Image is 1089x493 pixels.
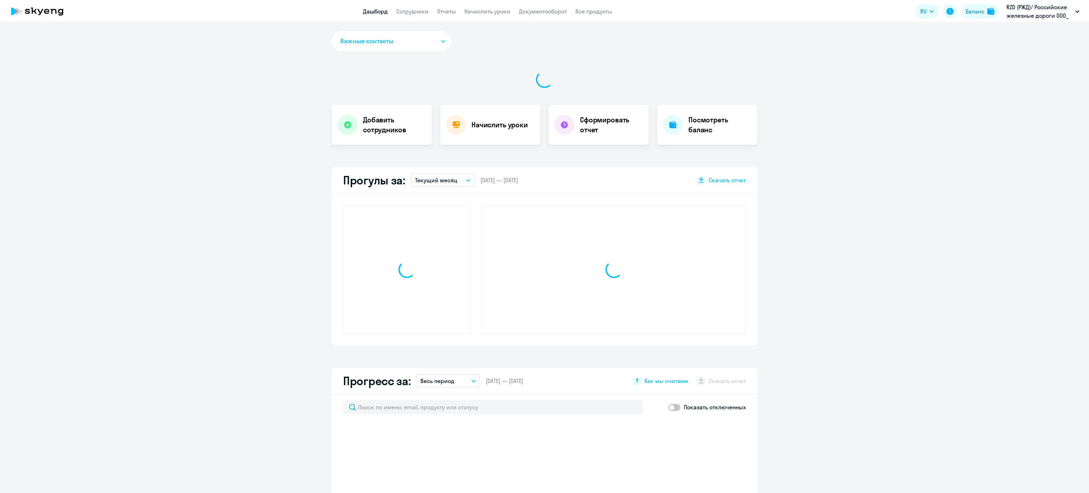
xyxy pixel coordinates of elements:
[987,8,994,15] img: balance
[644,377,688,385] span: Как мы считаем
[420,377,454,385] p: Весь период
[471,120,528,130] h4: Начислить уроки
[343,173,405,187] h2: Прогулы за:
[396,8,429,15] a: Сотрудники
[915,4,939,18] button: RU
[486,377,523,385] span: [DATE] — [DATE]
[684,403,746,411] p: Показать отключенных
[1003,3,1083,20] button: RZD (РЖД)/ Российские железные дороги ООО_ KAM, КОРПОРАТИВНЫЙ УНИВЕРСИТЕТ РЖД АНО ДПО
[1006,3,1072,20] p: RZD (РЖД)/ Российские железные дороги ООО_ KAM, КОРПОРАТИВНЫЙ УНИВЕРСИТЕТ РЖД АНО ДПО
[343,374,411,388] h2: Прогресс за:
[575,8,612,15] a: Все продукты
[416,374,480,388] button: Весь период
[519,8,567,15] a: Документооборот
[415,176,457,184] p: Текущий месяц
[709,176,746,184] span: Скачать отчет
[332,31,451,51] button: Важные контакты
[961,4,999,18] button: Балансbalance
[343,400,643,414] input: Поиск по имени, email, продукту или статусу
[340,37,393,46] span: Важные контакты
[411,173,475,187] button: Текущий месяц
[363,8,388,15] a: Дашборд
[363,115,426,135] h4: Добавить сотрудников
[464,8,510,15] a: Начислить уроки
[480,176,518,184] span: [DATE] — [DATE]
[437,8,456,15] a: Отчеты
[920,7,927,16] span: RU
[580,115,643,135] h4: Сформировать отчет
[688,115,752,135] h4: Посмотреть баланс
[966,7,984,16] div: Баланс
